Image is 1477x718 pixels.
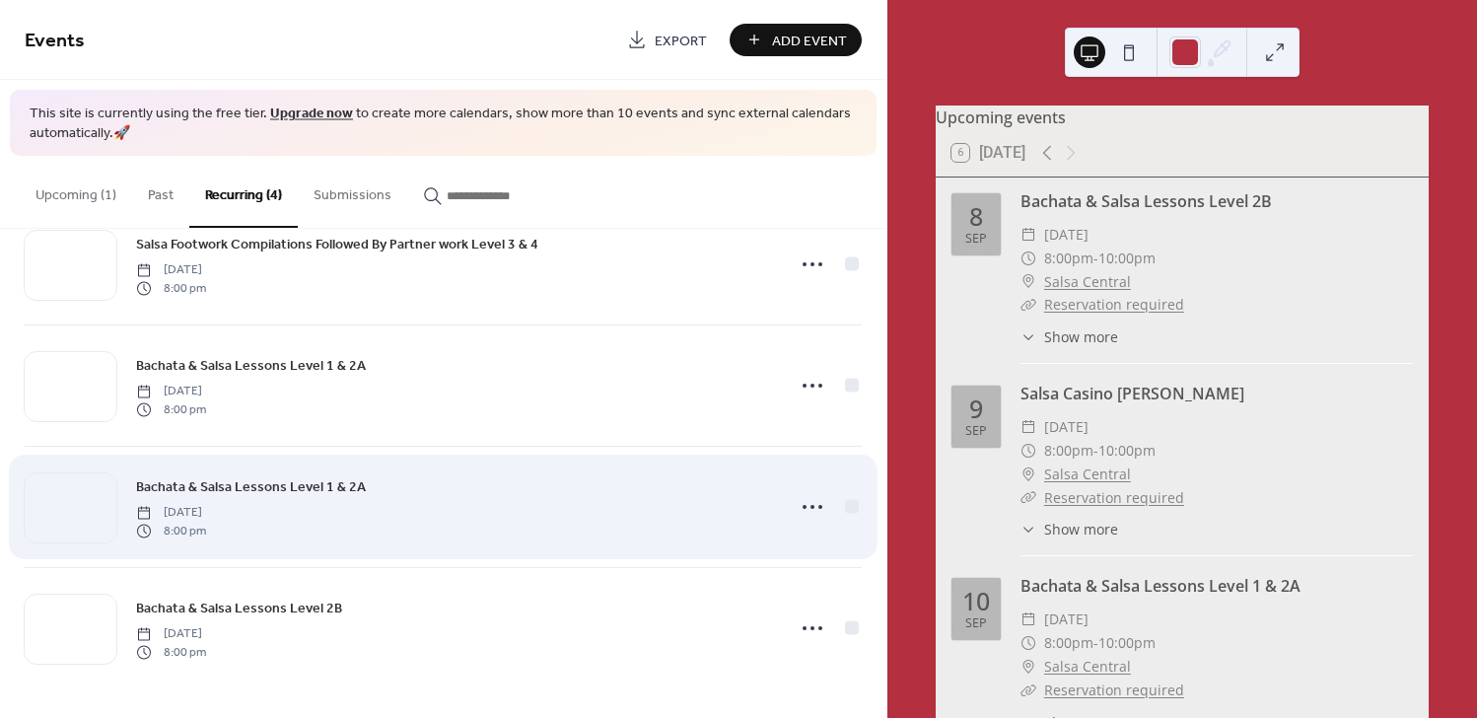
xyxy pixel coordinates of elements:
[136,477,366,498] span: Bachata & Salsa Lessons Level 1 & 2A
[136,597,342,619] a: Bachata & Salsa Lessons Level 2B
[1044,488,1184,507] a: Reservation required
[1044,326,1118,347] span: Show more
[132,156,189,226] button: Past
[1044,463,1131,486] a: Salsa Central
[1020,190,1272,212] a: Bachata & Salsa Lessons Level 2B
[1044,415,1089,439] span: [DATE]
[730,24,862,56] button: Add Event
[962,589,990,613] div: 10
[1020,608,1036,631] div: ​
[1020,519,1118,539] button: ​Show more
[1044,681,1184,699] a: Reservation required
[1093,439,1098,463] span: -
[1093,631,1098,655] span: -
[1044,270,1131,294] a: Salsa Central
[270,101,353,127] a: Upgrade now
[1044,223,1089,247] span: [DATE]
[136,356,366,377] span: Bachata & Salsa Lessons Level 1 & 2A
[136,522,206,539] span: 8:00 pm
[1098,631,1156,655] span: 10:00pm
[1020,270,1036,294] div: ​
[936,106,1429,129] div: Upcoming events
[612,24,722,56] a: Export
[1020,223,1036,247] div: ​
[1020,463,1036,486] div: ​
[1098,247,1156,270] span: 10:00pm
[655,31,707,51] span: Export
[965,617,987,630] div: Sep
[1020,655,1036,679] div: ​
[772,31,847,51] span: Add Event
[136,504,206,522] span: [DATE]
[30,105,857,143] span: This site is currently using the free tier. to create more calendars, show more than 10 events an...
[965,425,987,438] div: Sep
[965,233,987,246] div: Sep
[20,156,132,226] button: Upcoming (1)
[1044,608,1089,631] span: [DATE]
[1044,519,1118,539] span: Show more
[1044,439,1093,463] span: 8:00pm
[1044,655,1131,679] a: Salsa Central
[1020,326,1036,347] div: ​
[1020,679,1036,702] div: ​
[136,599,342,619] span: Bachata & Salsa Lessons Level 2B
[136,643,206,661] span: 8:00 pm
[1020,247,1036,270] div: ​
[136,235,538,255] span: Salsa Footwork Compilations Followed By Partner work Level 3 & 4
[136,400,206,418] span: 8:00 pm
[1020,519,1036,539] div: ​
[1020,575,1301,597] a: Bachata & Salsa Lessons Level 1 & 2A
[136,233,538,255] a: Salsa Footwork Compilations Followed By Partner work Level 3 & 4
[1020,631,1036,655] div: ​
[969,204,983,229] div: 8
[1098,439,1156,463] span: 10:00pm
[1093,247,1098,270] span: -
[1020,439,1036,463] div: ​
[1020,293,1036,317] div: ​
[298,156,407,226] button: Submissions
[136,475,366,498] a: Bachata & Salsa Lessons Level 1 & 2A
[1044,247,1093,270] span: 8:00pm
[136,625,206,643] span: [DATE]
[136,383,206,400] span: [DATE]
[1020,415,1036,439] div: ​
[25,22,85,60] span: Events
[136,354,366,377] a: Bachata & Salsa Lessons Level 1 & 2A
[1020,383,1244,404] a: Salsa Casino [PERSON_NAME]
[969,396,983,421] div: 9
[1020,326,1118,347] button: ​Show more
[136,279,206,297] span: 8:00 pm
[1044,295,1184,314] a: Reservation required
[1020,486,1036,510] div: ​
[189,156,298,228] button: Recurring (4)
[136,261,206,279] span: [DATE]
[1044,631,1093,655] span: 8:00pm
